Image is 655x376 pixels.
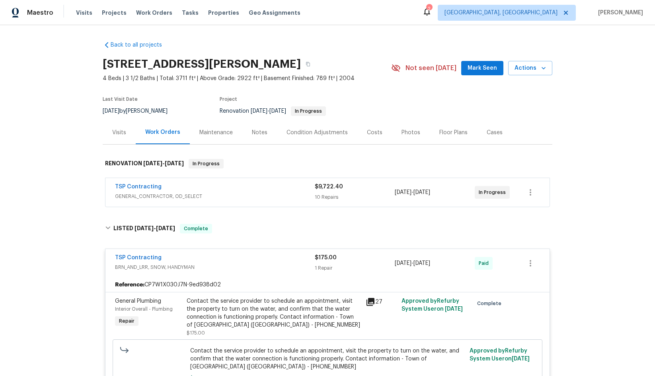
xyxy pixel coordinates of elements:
span: [DATE] [395,190,411,195]
span: Repair [116,317,138,325]
span: In Progress [479,188,509,196]
div: Notes [252,129,267,137]
span: [PERSON_NAME] [595,9,643,17]
span: Projects [102,9,127,17]
span: [DATE] [165,161,184,166]
span: Visits [76,9,92,17]
span: - [395,188,430,196]
span: $9,722.40 [315,184,343,190]
span: [DATE] [413,260,430,266]
span: 4 Beds | 3 1/2 Baths | Total: 3711 ft² | Above Grade: 2922 ft² | Basement Finished: 789 ft² | 2004 [103,74,391,82]
h6: LISTED [113,224,175,233]
span: In Progress [292,109,325,114]
span: Interior Overall - Plumbing [115,307,173,311]
span: Paid [479,259,492,267]
div: CP7W1X030J7N-9ed938d02 [105,278,550,292]
span: Not seen [DATE] [405,64,456,72]
div: 10 Repairs [315,193,395,201]
span: [DATE] [103,108,119,114]
span: General Plumbing [115,298,161,304]
span: - [395,259,430,267]
span: BRN_AND_LRR, SNOW, HANDYMAN [115,263,315,271]
span: In Progress [189,160,223,168]
span: [DATE] [413,190,430,195]
a: TSP Contracting [115,184,162,190]
div: Maintenance [199,129,233,137]
button: Actions [508,61,552,76]
div: Photos [402,129,420,137]
span: GENERAL_CONTRACTOR, OD_SELECT [115,192,315,200]
span: [DATE] [156,225,175,231]
div: Costs [367,129,382,137]
div: Cases [487,129,503,137]
div: Contact the service provider to schedule an appointment, visit the property to turn on the water,... [187,297,361,329]
span: Complete [181,225,211,233]
span: Contact the service provider to schedule an appointment, visit the property to turn on the water,... [190,347,465,371]
span: $175.00 [187,331,205,335]
span: [GEOGRAPHIC_DATA], [GEOGRAPHIC_DATA] [444,9,558,17]
div: RENOVATION [DATE]-[DATE]In Progress [103,151,552,176]
div: Floor Plans [439,129,468,137]
span: - [135,225,175,231]
button: Mark Seen [461,61,503,76]
span: [DATE] [512,356,530,362]
div: by [PERSON_NAME] [103,106,177,116]
span: [DATE] [445,306,463,312]
span: Mark Seen [468,63,497,73]
h2: [STREET_ADDRESS][PERSON_NAME] [103,60,301,68]
span: Actions [515,63,546,73]
span: Maestro [27,9,53,17]
span: $175.00 [315,255,337,260]
div: 2 [426,5,432,13]
b: Reference: [115,281,144,289]
div: Visits [112,129,126,137]
span: Geo Assignments [249,9,300,17]
span: [DATE] [269,108,286,114]
a: Back to all projects [103,41,179,49]
span: Last Visit Date [103,97,138,102]
h6: RENOVATION [105,159,184,168]
span: Renovation [220,108,326,114]
span: Approved by Refurby System User on [470,348,530,362]
div: Condition Adjustments [287,129,348,137]
div: 27 [366,297,397,307]
span: Tasks [182,10,199,16]
div: Work Orders [145,128,180,136]
span: Approved by Refurby System User on [402,298,463,312]
span: [DATE] [135,225,154,231]
span: Complete [477,300,505,307]
div: LISTED [DATE]-[DATE]Complete [103,216,552,241]
span: - [251,108,286,114]
span: Work Orders [136,9,172,17]
span: [DATE] [143,161,162,166]
span: [DATE] [251,108,267,114]
span: - [143,161,184,166]
span: [DATE] [395,260,411,266]
span: Properties [208,9,239,17]
button: Copy Address [301,57,315,71]
span: Project [220,97,237,102]
a: TSP Contracting [115,255,162,260]
div: 1 Repair [315,264,395,272]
